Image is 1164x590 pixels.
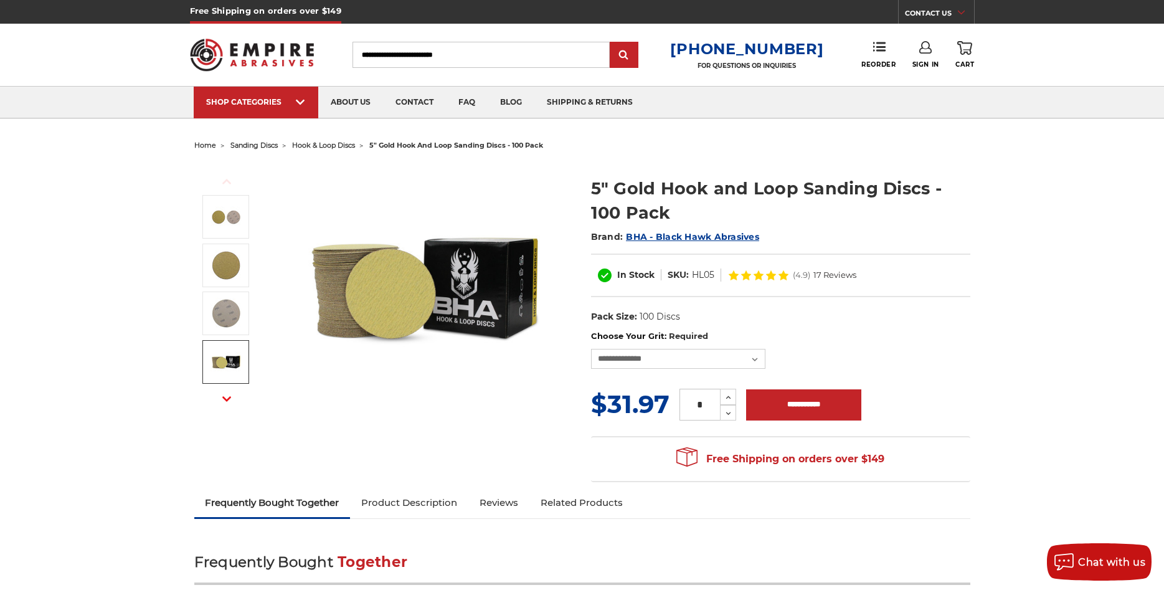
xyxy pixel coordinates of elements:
p: FOR QUESTIONS OR INQUIRIES [670,62,823,70]
a: [PHONE_NUMBER] [670,40,823,58]
span: Sign In [912,60,939,69]
img: velcro backed 5" sanding disc [211,298,242,329]
a: Product Description [350,489,468,516]
img: 5" inch hook & loop disc [211,250,242,281]
div: SHOP CATEGORIES [206,97,306,107]
h1: 5" Gold Hook and Loop Sanding Discs - 100 Pack [591,176,970,225]
span: 17 Reviews [813,271,856,279]
span: $31.97 [591,389,670,419]
img: BHA 5 inch gold hook and loop sanding disc pack [211,346,242,378]
a: CONTACT US [905,6,974,24]
span: 5" gold hook and loop sanding discs - 100 pack [369,141,543,150]
button: Chat with us [1047,543,1152,581]
a: Cart [955,41,974,69]
button: Next [212,386,242,412]
span: Reorder [861,60,896,69]
small: Required [669,331,708,341]
label: Choose Your Grit: [591,330,970,343]
a: blog [488,87,534,118]
dt: SKU: [668,269,689,282]
span: Free Shipping on orders over $149 [676,447,884,472]
span: Chat with us [1078,556,1145,568]
span: Cart [955,60,974,69]
a: BHA - Black Hawk Abrasives [626,231,759,242]
a: Reorder [861,41,896,68]
span: Brand: [591,231,623,242]
dd: HL05 [692,269,714,282]
a: about us [318,87,383,118]
a: contact [383,87,446,118]
a: faq [446,87,488,118]
dt: Pack Size: [591,310,637,323]
a: Frequently Bought Together [194,489,351,516]
input: Submit [612,43,636,68]
span: In Stock [617,269,655,280]
span: (4.9) [793,271,810,279]
a: Reviews [468,489,529,516]
img: gold hook & loop sanding disc stack [211,201,242,232]
dd: 100 Discs [640,310,680,323]
img: gold hook & loop sanding disc stack [301,163,550,412]
a: sanding discs [230,141,278,150]
a: shipping & returns [534,87,645,118]
a: hook & loop discs [292,141,355,150]
span: Together [338,553,407,571]
button: Previous [212,168,242,195]
a: home [194,141,216,150]
a: Related Products [529,489,634,516]
span: Frequently Bought [194,553,333,571]
img: Empire Abrasives [190,31,315,79]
